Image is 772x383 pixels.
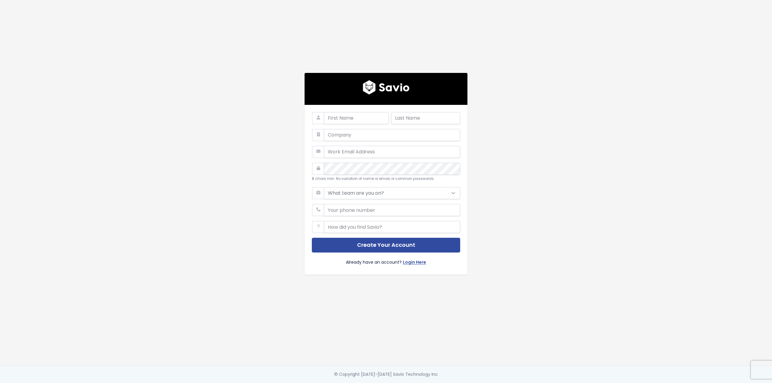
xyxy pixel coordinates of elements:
[324,221,460,233] input: How did you find Savio?
[334,371,438,378] div: © Copyright [DATE]-[DATE] Savio Technology Inc
[312,238,460,253] button: Create Your Account
[403,259,426,267] a: Login Here
[312,176,435,181] small: 8 chars min. No variation of name or email, or common passwords.
[324,146,460,158] input: Work Email Address
[324,204,460,216] input: Your phone number
[324,129,460,141] input: Company
[391,112,460,124] input: Last Name
[363,80,410,95] img: logo600x187.a314fd40982d.png
[324,112,389,124] input: First Name
[312,253,460,267] div: Already have an account?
